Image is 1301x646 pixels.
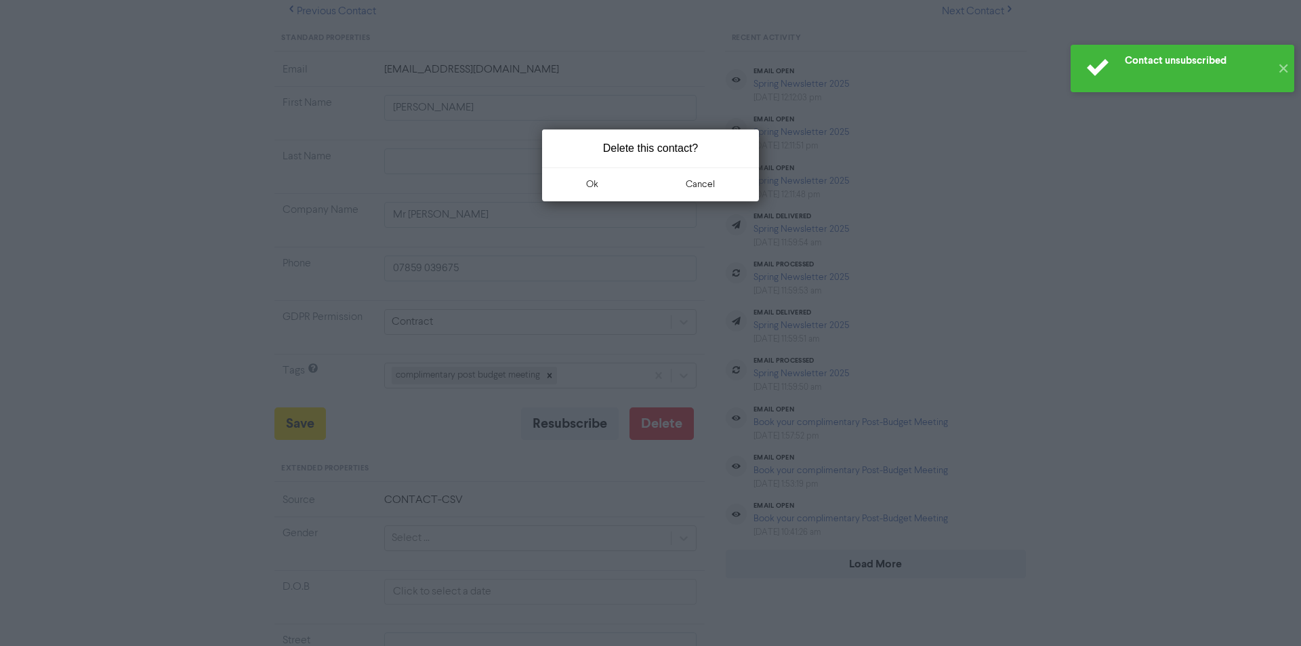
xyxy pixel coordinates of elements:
button: cancel [642,167,760,201]
iframe: Chat Widget [1233,581,1301,646]
div: Contact unsubscribed [1125,54,1271,68]
div: Delete this contact? [542,129,759,167]
button: ok [542,167,642,201]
